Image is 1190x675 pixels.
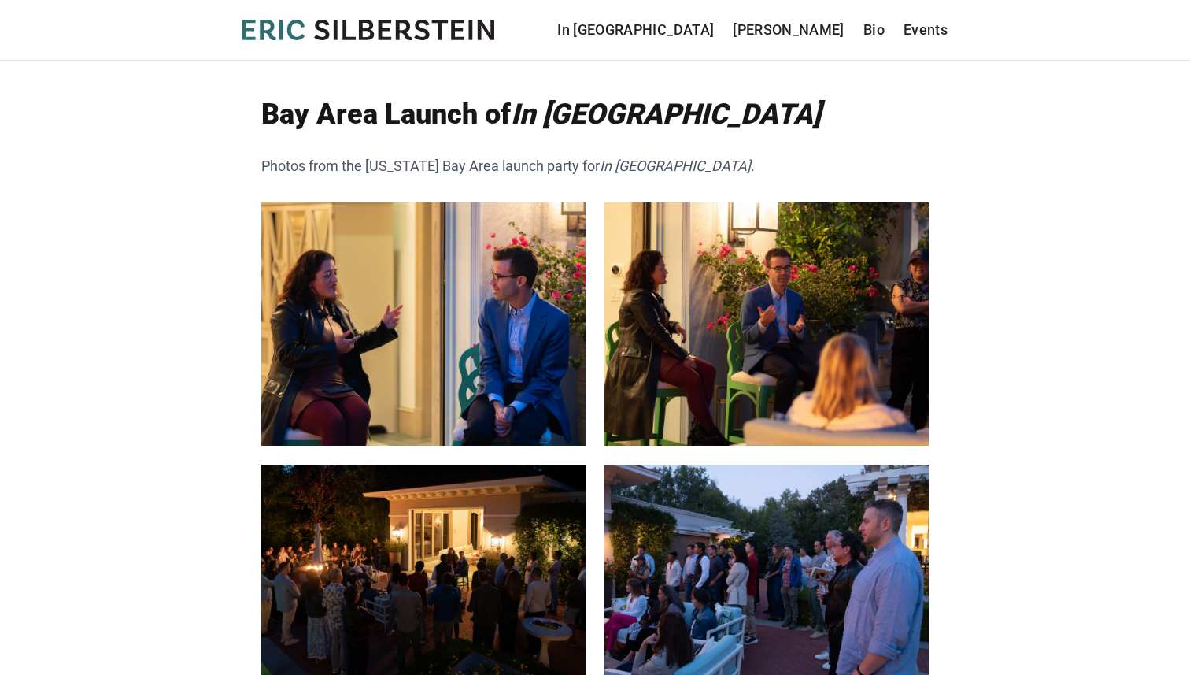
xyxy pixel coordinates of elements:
[261,155,866,177] p: Photos from the [US_STATE] Bay Area launch party for .
[863,19,885,41] a: Bio
[604,202,929,446] img: Cindy Alvarez and Eric Silberstein discuss In Berlin
[261,98,929,130] h1: Bay Area Launch of
[904,19,948,41] a: Events
[261,202,586,446] img: Cindy Alvarez and Eric Silberstein discuss In Berlin
[733,19,844,41] a: [PERSON_NAME]
[511,98,821,131] em: In [GEOGRAPHIC_DATA]
[557,19,714,41] a: In [GEOGRAPHIC_DATA]
[600,158,751,174] em: In [GEOGRAPHIC_DATA]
